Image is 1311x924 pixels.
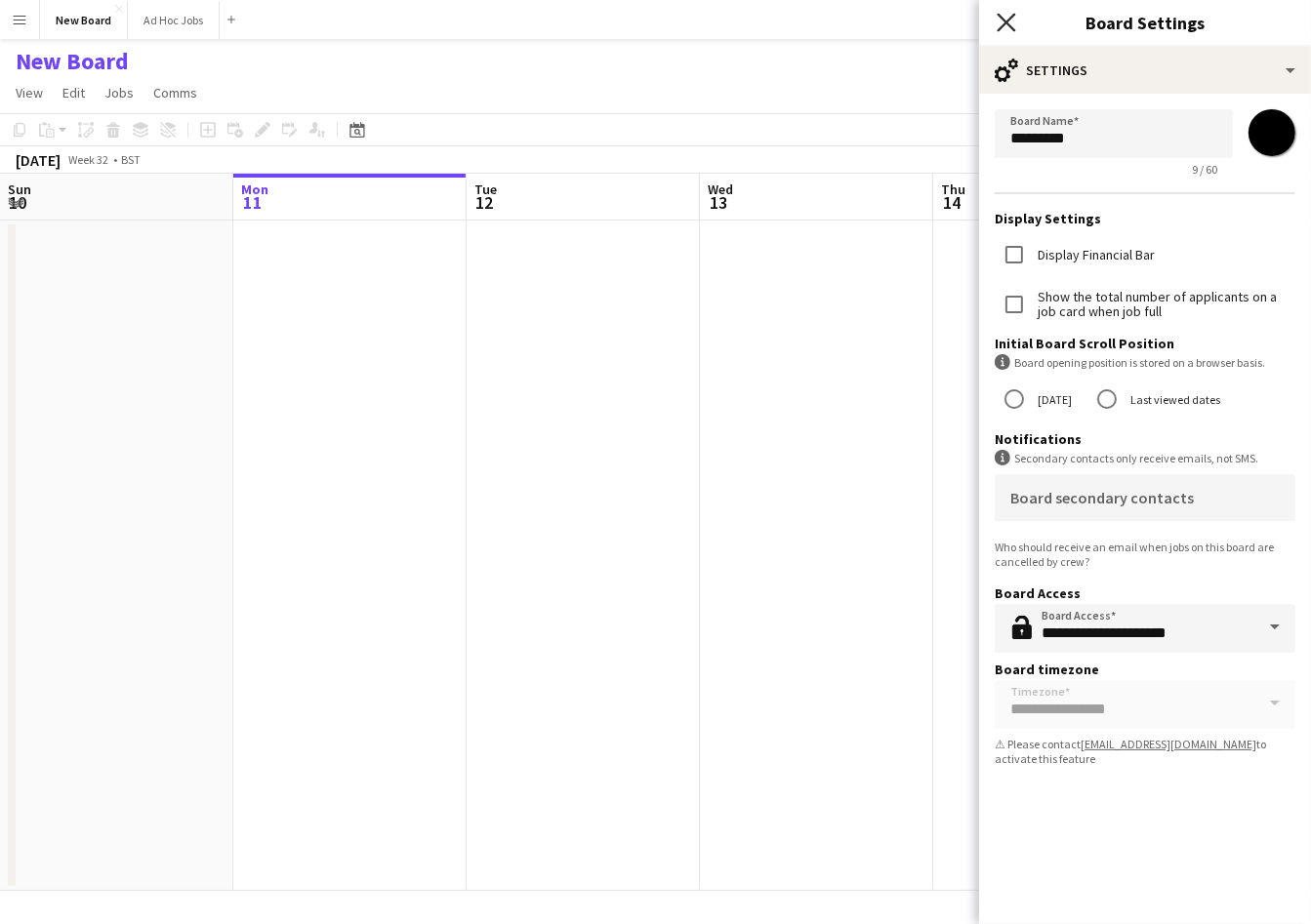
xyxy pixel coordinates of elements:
div: BST [121,152,141,167]
label: Last viewed dates [1127,384,1220,415]
a: Jobs [97,80,142,105]
span: 11 [238,191,268,214]
div: Who should receive an email when jobs on this board are cancelled by crew? [995,540,1295,569]
mat-label: Board secondary contacts [1010,488,1194,507]
h3: Board Access [995,584,1295,602]
span: Edit [62,84,85,101]
h3: Initial Board Scroll Position [995,335,1295,352]
label: Display Financial Bar [1034,248,1155,262]
label: [DATE] [1034,384,1072,415]
a: Edit [55,80,93,105]
button: New Board [40,1,128,39]
h3: Display Settings [995,210,1295,227]
div: Board opening position is stored on a browser basis. [995,354,1295,371]
span: Tue [474,181,497,198]
div: Secondary contacts only receive emails, not SMS. [995,450,1295,466]
button: Ad Hoc Jobs [128,1,220,39]
span: Thu [941,181,965,198]
div: [DATE] [16,150,61,170]
a: Comms [145,80,205,105]
span: Week 32 [64,152,113,167]
h1: New Board [16,47,129,76]
a: [EMAIL_ADDRESS][DOMAIN_NAME] [1081,737,1256,751]
h3: Board Settings [979,10,1311,35]
div: ⚠ Please contact to activate this feature [995,737,1295,766]
div: Settings [979,47,1311,94]
span: 10 [5,191,31,214]
span: Comms [153,84,197,101]
span: View [16,84,43,101]
h3: Board timezone [995,661,1295,678]
span: 9 / 60 [1176,162,1233,177]
span: 14 [938,191,965,214]
span: 12 [471,191,497,214]
span: Jobs [104,84,134,101]
span: 13 [705,191,733,214]
span: Wed [708,181,733,198]
h3: Notifications [995,430,1295,448]
a: View [8,80,51,105]
label: Show the total number of applicants on a job card when job full [1034,290,1295,319]
span: Sun [8,181,31,198]
span: Mon [241,181,268,198]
